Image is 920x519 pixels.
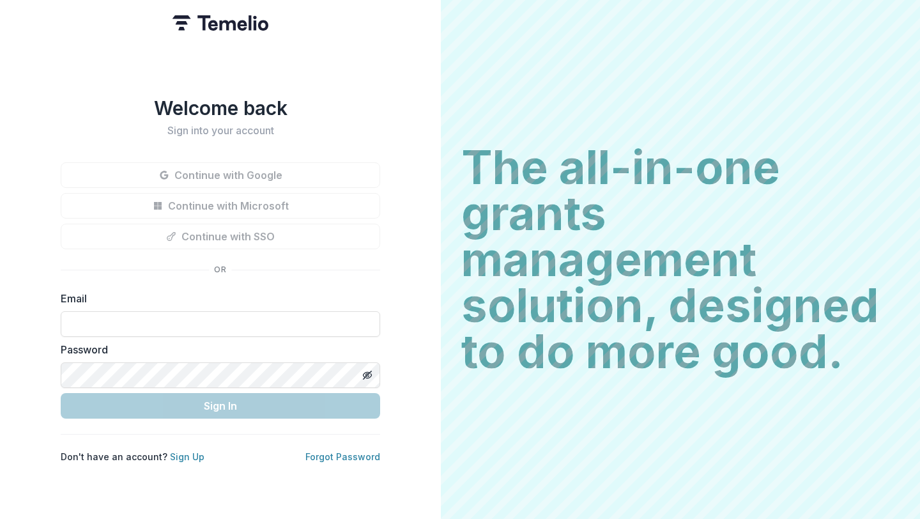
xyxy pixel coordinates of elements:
[170,451,204,462] a: Sign Up
[172,15,268,31] img: Temelio
[61,291,372,306] label: Email
[61,450,204,463] p: Don't have an account?
[357,365,378,385] button: Toggle password visibility
[61,393,380,419] button: Sign In
[61,342,372,357] label: Password
[61,97,380,120] h1: Welcome back
[61,224,380,249] button: Continue with SSO
[61,162,380,188] button: Continue with Google
[61,193,380,219] button: Continue with Microsoft
[61,125,380,137] h2: Sign into your account
[305,451,380,462] a: Forgot Password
